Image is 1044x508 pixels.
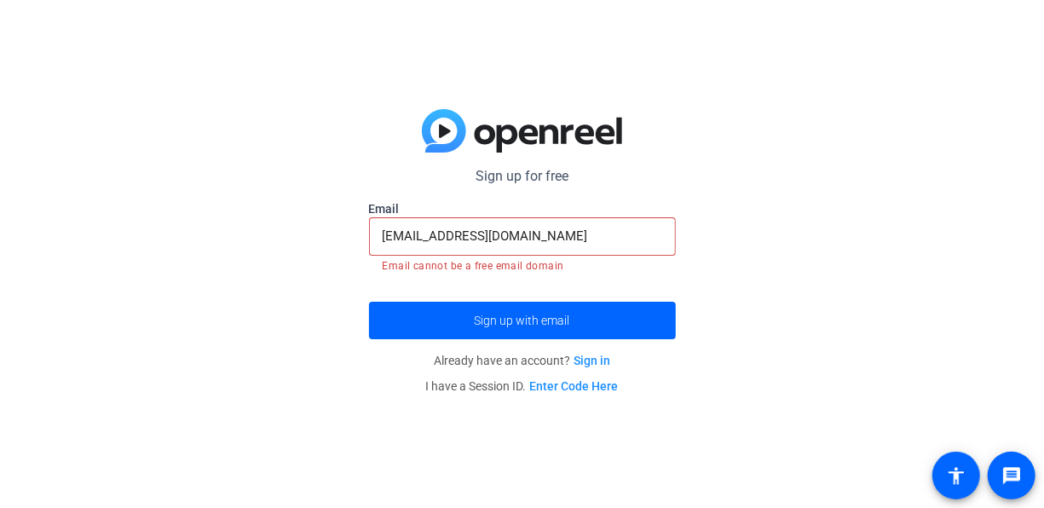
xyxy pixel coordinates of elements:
[426,379,619,393] span: I have a Session ID.
[1001,465,1022,486] mat-icon: message
[369,166,676,187] p: Sign up for free
[434,354,610,367] span: Already have an account?
[383,256,662,274] mat-error: Email cannot be a free email domain
[383,226,662,246] input: Enter Email Address
[946,465,966,486] mat-icon: accessibility
[422,109,622,153] img: blue-gradient.svg
[369,302,676,339] button: Sign up with email
[530,379,619,393] a: Enter Code Here
[574,354,610,367] a: Sign in
[369,200,676,217] label: Email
